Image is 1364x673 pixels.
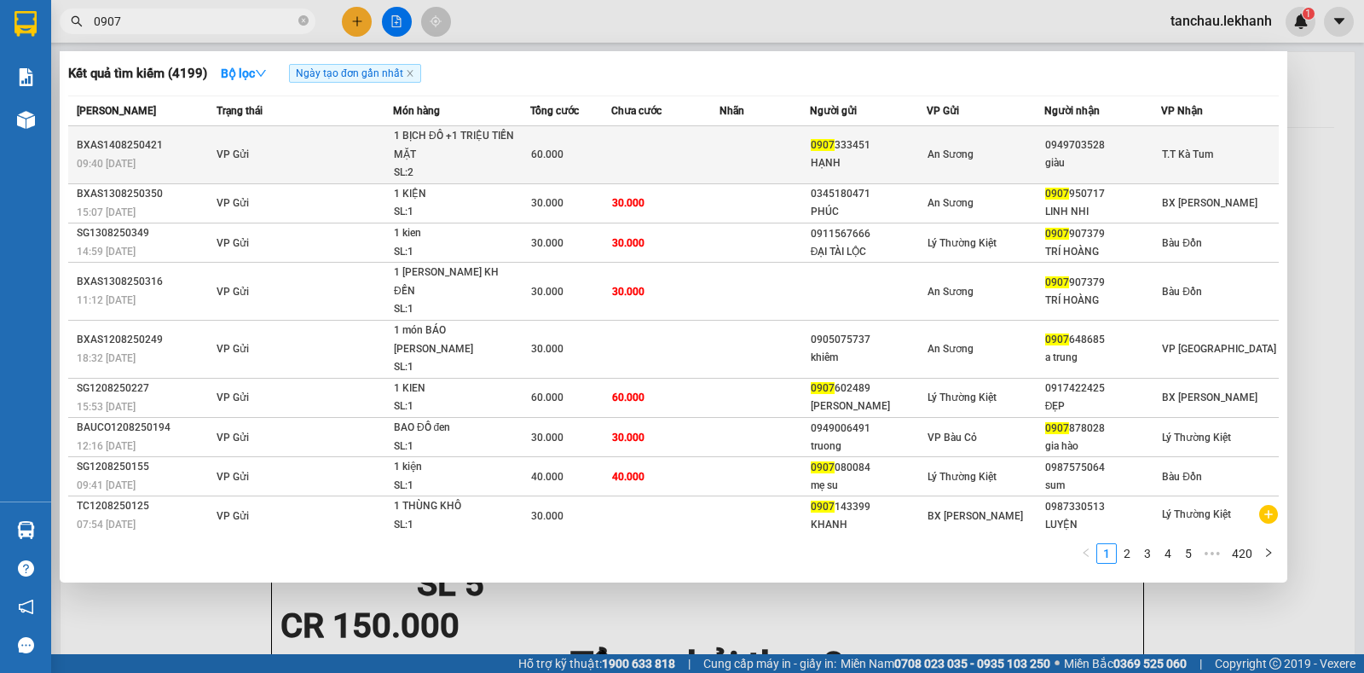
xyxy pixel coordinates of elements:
[394,264,522,300] div: 1 [PERSON_NAME] KH ĐỀN
[394,458,522,477] div: 1 kiện
[928,510,1023,522] span: BX [PERSON_NAME]
[217,432,249,444] span: VP Gửi
[1045,334,1069,345] span: 0907
[1118,544,1136,563] a: 2
[77,419,211,437] div: BAUCO1208250194
[394,243,522,262] div: SL: 1
[13,13,39,31] span: CR :
[217,148,249,160] span: VP Gửi
[1137,543,1158,564] li: 3
[811,477,927,495] div: mẹ su
[393,105,440,117] span: Món hàng
[1162,392,1257,403] span: BX [PERSON_NAME]
[394,127,522,164] div: 1 BỊCH ĐỒ +1 TRIỆU TIỀN MẶT
[394,164,522,183] div: SL: 2
[1162,343,1276,355] span: VP [GEOGRAPHIC_DATA]
[18,560,34,577] span: question-circle
[221,67,267,80] strong: Bộ lọc
[1162,148,1213,160] span: T.T Kà Tum
[77,185,211,203] div: BXAS1308250350
[928,237,997,249] span: Lý Thường Kiệt
[394,203,522,222] div: SL: 1
[1097,544,1116,563] a: 1
[1045,498,1161,516] div: 0987330513
[298,15,309,26] span: close-circle
[928,432,977,444] span: VP Bàu Cỏ
[531,286,564,298] span: 30.000
[810,105,857,117] span: Người gửi
[18,599,34,615] span: notification
[1045,438,1161,455] div: gia hào
[811,459,927,477] div: 080084
[811,185,927,203] div: 0345180471
[531,471,564,483] span: 40.000
[1045,274,1161,292] div: 907379
[77,440,136,452] span: 12:16 [DATE]
[612,286,644,298] span: 30.000
[1226,543,1258,564] li: 420
[77,206,136,218] span: 15:07 [DATE]
[14,42,300,63] div: Tên hàng: CAN RƯỢU ( : 5 )
[1045,225,1161,243] div: 907379
[1045,380,1161,397] div: 0917422425
[217,510,249,522] span: VP Gửi
[394,322,522,358] div: 1 món BÁO [PERSON_NAME]
[1076,543,1096,564] li: Previous Page
[394,300,522,319] div: SL: 1
[1045,185,1161,203] div: 950717
[77,401,136,413] span: 15:53 [DATE]
[394,358,522,377] div: SL: 1
[928,286,974,298] span: An Sương
[720,105,744,117] span: Nhãn
[1162,197,1257,209] span: BX [PERSON_NAME]
[1259,505,1278,524] span: plus-circle
[18,637,34,653] span: message
[612,237,644,249] span: 30.000
[811,438,927,455] div: truong
[77,246,136,258] span: 14:59 [DATE]
[1138,544,1157,563] a: 3
[394,380,522,398] div: 1 KIEN
[1178,543,1199,564] li: 5
[1117,543,1137,564] li: 2
[928,471,997,483] span: Lý Thường Kiệt
[77,352,136,364] span: 18:32 [DATE]
[1161,105,1203,117] span: VP Nhận
[612,432,644,444] span: 30.000
[1162,508,1231,520] span: Lý Thường Kiệt
[1199,543,1226,564] span: •••
[530,105,579,117] span: Tổng cước
[811,331,927,349] div: 0905075737
[1162,432,1231,444] span: Lý Thường Kiệt
[1162,286,1202,298] span: Bàu Đồn
[811,380,927,397] div: 602489
[1263,548,1274,558] span: right
[77,294,136,306] span: 11:12 [DATE]
[1045,276,1069,288] span: 0907
[217,237,249,249] span: VP Gửi
[1045,331,1161,349] div: 648685
[1045,292,1161,310] div: TRÍ HOÀNG
[162,75,300,116] div: TC1408250416
[77,136,211,154] div: BXAS1408250421
[394,516,522,535] div: SL: 1
[17,111,35,129] img: warehouse-icon
[217,343,249,355] span: VP Gửi
[927,105,959,117] span: VP Gửi
[1045,459,1161,477] div: 0987575064
[298,14,309,30] span: close-circle
[394,419,522,438] div: BAO ĐỒ đen
[531,197,564,209] span: 30.000
[394,438,522,456] div: SL: 1
[1045,349,1161,367] div: a trung
[394,497,522,516] div: 1 THÙNG KHÔ
[77,224,211,242] div: SG1308250349
[612,197,644,209] span: 30.000
[71,15,83,27] span: search
[1045,228,1069,240] span: 0907
[612,392,644,403] span: 60.000
[531,510,564,522] span: 30.000
[77,105,156,117] span: [PERSON_NAME]
[1162,237,1202,249] span: Bàu Đồn
[14,11,37,37] img: logo-vxr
